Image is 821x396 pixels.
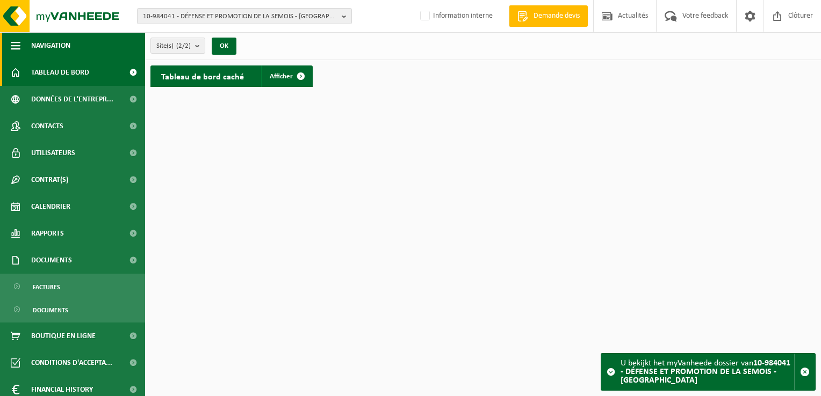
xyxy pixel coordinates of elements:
span: Afficher [270,73,293,80]
a: Factures [3,276,142,297]
div: U bekijkt het myVanheede dossier van [621,354,794,390]
button: Site(s)(2/2) [150,38,205,54]
a: Demande devis [509,5,588,27]
span: Demande devis [531,11,582,21]
span: Rapports [31,220,64,247]
a: Afficher [261,65,312,87]
span: Contacts [31,113,63,140]
span: Utilisateurs [31,140,75,166]
span: Documents [33,300,68,320]
span: Documents [31,247,72,274]
a: Documents [3,299,142,320]
count: (2/2) [176,42,191,49]
button: OK [212,38,236,55]
span: Calendrier [31,193,70,220]
span: 10-984041 - DÉFENSE ET PROMOTION DE LA SEMOIS - [GEOGRAPHIC_DATA] [143,9,337,25]
button: 10-984041 - DÉFENSE ET PROMOTION DE LA SEMOIS - [GEOGRAPHIC_DATA] [137,8,352,24]
span: Tableau de bord [31,59,89,86]
span: Site(s) [156,38,191,54]
span: Données de l'entrepr... [31,86,113,113]
span: Conditions d'accepta... [31,349,112,376]
span: Boutique en ligne [31,322,96,349]
span: Contrat(s) [31,166,68,193]
strong: 10-984041 - DÉFENSE ET PROMOTION DE LA SEMOIS - [GEOGRAPHIC_DATA] [621,359,790,385]
span: Factures [33,277,60,297]
h2: Tableau de bord caché [150,65,255,86]
label: Information interne [418,8,493,24]
span: Navigation [31,32,70,59]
